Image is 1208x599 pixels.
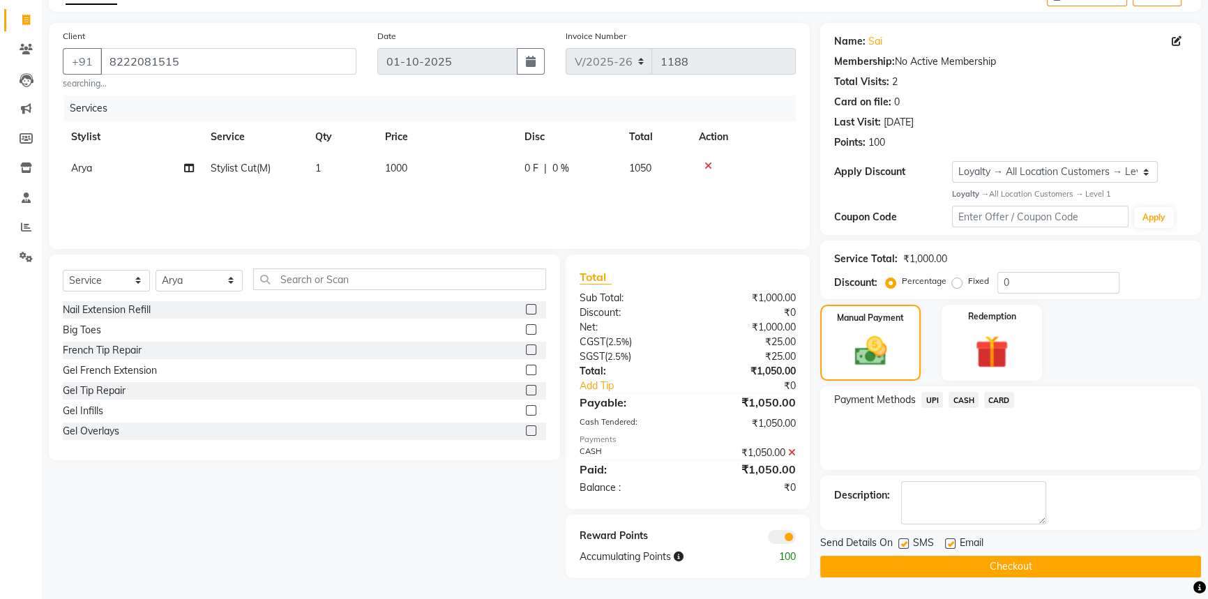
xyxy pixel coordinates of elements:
div: Discount: [834,275,877,290]
span: 1050 [629,162,651,174]
div: ₹1,050.00 [688,394,806,411]
div: Total Visits: [834,75,889,89]
button: +91 [63,48,102,75]
button: Checkout [820,556,1201,577]
input: Enter Offer / Coupon Code [952,206,1128,227]
span: CARD [984,392,1014,408]
div: Payments [580,434,796,446]
span: 0 F [524,161,538,176]
div: ₹25.00 [688,349,806,364]
div: ₹1,000.00 [688,291,806,305]
span: Stylist Cut(M) [211,162,271,174]
div: Points: [834,135,866,150]
label: Manual Payment [837,312,904,324]
div: 100 [747,549,806,564]
label: Date [377,30,396,43]
div: CASH [569,446,688,460]
input: Search by Name/Mobile/Email/Code [100,48,356,75]
th: Total [621,121,690,153]
div: ₹1,050.00 [688,416,806,431]
span: Arya [71,162,92,174]
div: Balance : [569,480,688,495]
label: Percentage [902,275,946,287]
span: Payment Methods [834,393,916,407]
div: ₹0 [707,379,806,393]
div: Gel Infills [63,404,103,418]
div: 0 [894,95,900,109]
div: Coupon Code [834,210,952,225]
span: 1000 [385,162,407,174]
div: Gel French Extension [63,363,157,378]
span: 2.5% [608,336,629,347]
div: ₹1,050.00 [688,446,806,460]
span: Total [580,270,612,285]
div: No Active Membership [834,54,1187,69]
div: Card on file: [834,95,891,109]
div: Total: [569,364,688,379]
span: Send Details On [820,536,893,553]
strong: Loyalty → [952,189,989,199]
div: Apply Discount [834,165,952,179]
div: ₹1,050.00 [688,461,806,478]
div: French Tip Repair [63,343,142,358]
img: _cash.svg [845,333,897,370]
span: 1 [315,162,321,174]
a: Sai [868,34,882,49]
div: ₹1,050.00 [688,364,806,379]
th: Disc [516,121,621,153]
div: Net: [569,320,688,335]
div: All Location Customers → Level 1 [952,188,1187,200]
div: Last Visit: [834,115,881,130]
div: ₹0 [688,305,806,320]
label: Client [63,30,85,43]
div: Discount: [569,305,688,320]
div: 2 [892,75,898,89]
div: Gel Overlays [63,424,119,439]
th: Price [377,121,516,153]
span: | [544,161,547,176]
div: Membership: [834,54,895,69]
div: Cash Tendered: [569,416,688,431]
label: Redemption [968,310,1016,323]
th: Qty [307,121,377,153]
div: Sub Total: [569,291,688,305]
div: Paid: [569,461,688,478]
div: ₹0 [688,480,806,495]
th: Stylist [63,121,202,153]
input: Search or Scan [253,268,546,290]
button: Apply [1134,207,1174,228]
span: Email [960,536,983,553]
div: ( ) [569,349,688,364]
span: UPI [921,392,943,408]
div: Service Total: [834,252,898,266]
div: Description: [834,488,890,503]
div: 100 [868,135,885,150]
div: [DATE] [884,115,914,130]
label: Invoice Number [566,30,626,43]
small: searching... [63,77,356,90]
div: ₹1,000.00 [903,252,947,266]
img: _gift.svg [965,331,1019,373]
div: Nail Extension Refill [63,303,151,317]
th: Service [202,121,307,153]
div: Name: [834,34,866,49]
div: ₹25.00 [688,335,806,349]
span: SMS [913,536,934,553]
span: 0 % [552,161,569,176]
span: 2.5% [607,351,628,362]
div: ₹1,000.00 [688,320,806,335]
div: ( ) [569,335,688,349]
th: Action [690,121,796,153]
div: Reward Points [569,529,688,544]
div: Gel Tip Repair [63,384,126,398]
div: Payable: [569,394,688,411]
label: Fixed [968,275,989,287]
div: Accumulating Points [569,549,748,564]
div: Big Toes [63,323,101,338]
span: SGST [580,350,605,363]
span: CGST [580,335,605,348]
div: Services [64,96,806,121]
a: Add Tip [569,379,708,393]
span: CASH [949,392,979,408]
